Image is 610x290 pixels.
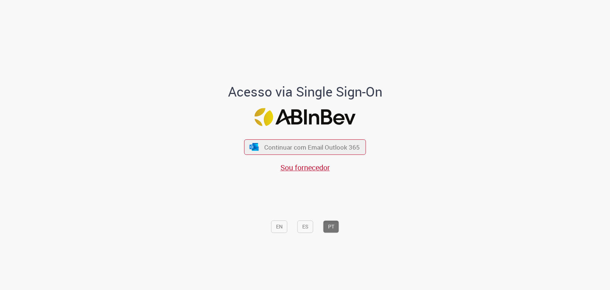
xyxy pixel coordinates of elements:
button: PT [323,220,339,233]
button: EN [271,220,287,233]
button: ícone Azure/Microsoft 360 Continuar com Email Outlook 365 [244,140,366,155]
img: Logo ABInBev [255,108,356,126]
h1: Acesso via Single Sign-On [203,84,407,99]
a: Sou fornecedor [280,163,330,172]
span: Continuar com Email Outlook 365 [264,143,360,151]
button: ES [297,220,313,233]
img: ícone Azure/Microsoft 360 [249,143,259,151]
